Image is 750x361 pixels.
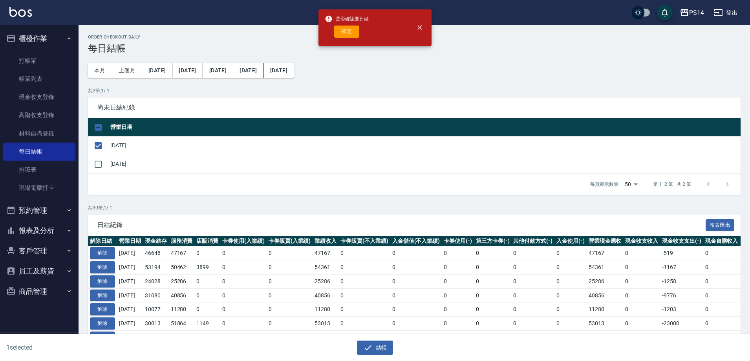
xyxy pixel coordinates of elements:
td: 0 [511,302,554,317]
button: 客戶管理 [3,241,75,261]
td: 54361 [313,260,338,275]
button: 解除 [90,247,115,259]
p: 每頁顯示數量 [590,181,618,188]
td: 7437 [143,330,169,345]
td: 0 [511,274,554,288]
td: 24028 [143,274,169,288]
td: 0 [623,288,660,302]
button: PS14 [677,5,707,21]
td: 40856 [313,288,338,302]
th: 現金結存 [143,236,169,246]
td: 0 [267,274,313,288]
td: 0 [338,330,390,345]
th: 現金自購收入 [703,236,740,246]
td: 10077 [143,302,169,317]
td: 54361 [587,260,624,275]
td: 0 [220,288,267,302]
td: 25286 [169,274,195,288]
td: 0 [338,246,390,260]
th: 卡券販賣(不入業績) [338,236,390,246]
td: [DATE] [117,330,143,345]
td: 0 [338,302,390,317]
a: 排班表 [3,161,75,179]
td: 0 [338,260,390,275]
a: 打帳單 [3,52,75,70]
a: 高階收支登錄 [3,106,75,124]
h2: Order checkout daily [88,35,741,40]
p: 共 2 筆, 1 / 1 [88,87,741,94]
td: 0 [220,260,267,275]
p: 第 1–2 筆 共 2 筆 [653,181,691,188]
td: 25286 [587,274,624,288]
td: 12681 [313,330,338,345]
td: 0 [267,317,313,331]
td: [DATE] [117,288,143,302]
td: 0 [390,317,442,331]
td: 0 [390,330,442,345]
button: 解除 [90,303,115,315]
td: 0 [338,317,390,331]
td: 0 [220,274,267,288]
td: 0 [338,274,390,288]
a: 每日結帳 [3,143,75,161]
button: 確定 [334,26,359,38]
td: 40856 [587,288,624,302]
td: -1258 [660,274,703,288]
td: 0 [194,274,220,288]
td: 0 [442,317,474,331]
button: [DATE] [203,63,233,78]
th: 業績收入 [313,236,338,246]
td: 0 [511,317,554,331]
th: 卡券使用(入業績) [220,236,267,246]
td: 0 [554,288,587,302]
td: 46648 [143,246,169,260]
td: 53194 [143,260,169,275]
td: 0 [338,288,390,302]
td: 0 [703,246,740,260]
button: 登出 [710,5,741,20]
button: 解除 [90,290,115,302]
td: 0 [623,246,660,260]
p: 共 30 筆, 1 / 1 [88,204,741,211]
button: 本月 [88,63,112,78]
th: 卡券使用(-) [442,236,474,246]
button: [DATE] [142,63,172,78]
td: -23000 [660,317,703,331]
td: 3899 [194,260,220,275]
td: 11280 [587,302,624,317]
td: 47167 [587,246,624,260]
a: 報表匯出 [706,221,735,228]
th: 服務消費 [169,236,195,246]
td: 31080 [143,288,169,302]
th: 營業日期 [108,118,741,137]
td: 0 [703,330,740,345]
button: 報表匯出 [706,219,735,231]
td: 0 [390,260,442,275]
td: 0 [442,302,474,317]
td: [DATE] [108,136,741,155]
td: 0 [267,288,313,302]
td: 0 [474,260,512,275]
button: 解除 [90,275,115,288]
td: 12681 [169,330,195,345]
td: 47167 [169,246,195,260]
td: 0 [442,288,474,302]
button: 解除 [90,332,115,344]
button: 櫃檯作業 [3,28,75,49]
td: 0 [703,260,740,275]
td: 53013 [313,317,338,331]
td: 0 [194,288,220,302]
span: 尚未日結紀錄 [97,104,731,112]
td: 11280 [313,302,338,317]
td: 11280 [169,302,195,317]
td: 0 [390,288,442,302]
button: 報表及分析 [3,220,75,241]
td: 0 [220,246,267,260]
th: 營業現金應收 [587,236,624,246]
td: [DATE] [117,246,143,260]
td: 0 [267,330,313,345]
th: 入金儲值(不入業績) [390,236,442,246]
td: 0 [623,302,660,317]
td: 0 [554,260,587,275]
td: -1203 [660,302,703,317]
